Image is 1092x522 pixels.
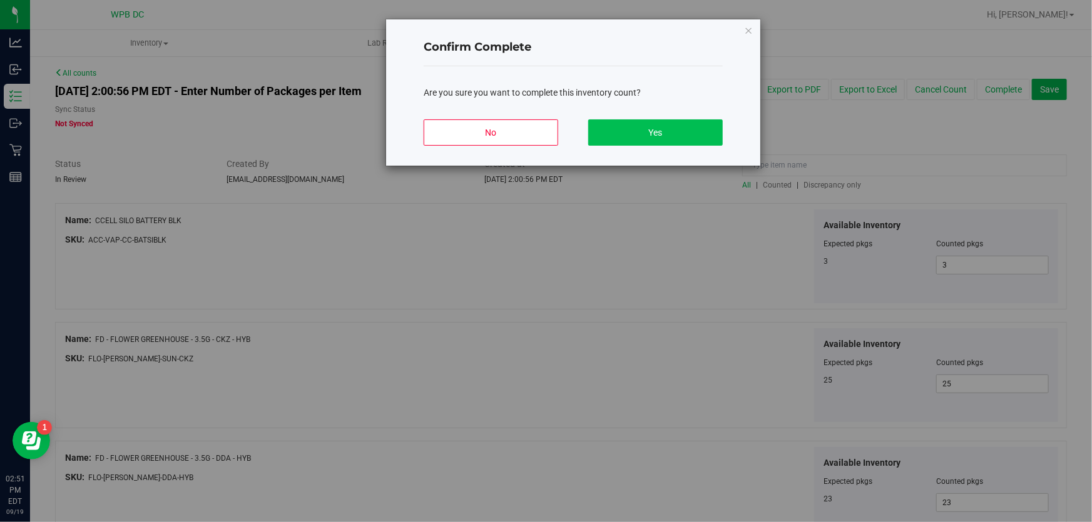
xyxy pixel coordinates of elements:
[13,422,50,459] iframe: Resource center
[424,119,558,146] button: No
[424,39,723,56] h4: Confirm Complete
[37,420,52,435] iframe: Resource center unread badge
[424,88,641,98] span: Are you sure you want to complete this inventory count?
[588,119,723,146] button: Yes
